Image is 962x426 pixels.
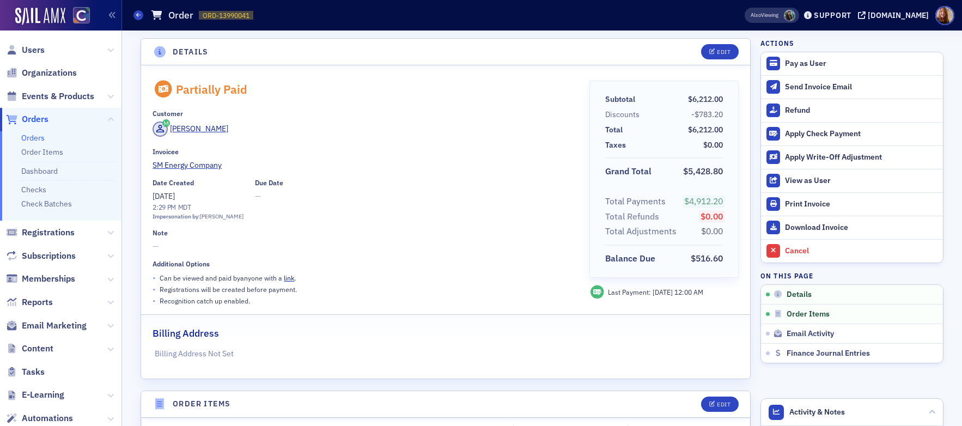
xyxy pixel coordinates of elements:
[255,191,283,202] span: —
[605,252,655,265] div: Balance Due
[785,199,937,209] div: Print Invoice
[701,226,723,236] span: $0.00
[605,139,626,151] div: Taxes
[701,211,723,222] span: $0.00
[6,320,87,332] a: Email Marketing
[761,169,943,192] button: View as User
[6,412,73,424] a: Automations
[153,284,156,295] span: •
[153,191,175,201] span: [DATE]
[814,10,851,20] div: Support
[785,129,937,139] div: Apply Check Payment
[785,82,937,92] div: Send Invoice Email
[153,326,219,340] h2: Billing Address
[203,11,249,20] span: ORD-13990041
[785,153,937,162] div: Apply Write-Off Adjustment
[21,133,45,143] a: Orders
[6,227,75,239] a: Registrations
[6,113,48,125] a: Orders
[22,227,75,239] span: Registrations
[785,246,937,256] div: Cancel
[761,216,943,239] a: Download Invoice
[153,203,176,211] time: 2:29 PM
[605,94,639,105] span: Subtotal
[15,8,65,25] img: SailAMX
[605,210,663,223] span: Total Refunds
[789,406,845,418] span: Activity & Notes
[761,52,943,75] button: Pay as User
[22,67,77,79] span: Organizations
[605,210,659,223] div: Total Refunds
[761,99,943,122] button: Refund
[605,165,652,178] div: Grand Total
[153,179,194,187] div: Date Created
[761,75,943,99] button: Send Invoice Email
[22,113,48,125] span: Orders
[703,140,723,150] span: $0.00
[173,46,209,58] h4: Details
[22,273,75,285] span: Memberships
[21,185,46,194] a: Checks
[6,250,76,262] a: Subscriptions
[605,94,635,105] div: Subtotal
[153,160,574,171] a: SM Energy Company
[284,273,294,282] a: link
[73,7,90,24] img: SailAMX
[153,295,156,307] span: •
[6,296,53,308] a: Reports
[691,253,723,264] span: $516.60
[22,366,45,378] span: Tasks
[935,6,954,25] span: Profile
[153,241,574,252] span: —
[691,109,723,119] span: -$783.20
[153,121,228,137] a: [PERSON_NAME]
[153,272,156,284] span: •
[176,82,247,96] div: Partially Paid
[760,38,794,48] h4: Actions
[22,296,53,308] span: Reports
[160,296,250,306] p: Recognition catch up enabled.
[605,139,630,151] span: Taxes
[22,389,64,401] span: E-Learning
[153,260,210,268] div: Additional Options
[785,106,937,115] div: Refund
[6,90,94,102] a: Events & Products
[168,9,193,22] h1: Order
[787,349,870,358] span: Finance Journal Entries
[255,179,283,187] div: Due Date
[6,44,45,56] a: Users
[6,273,75,285] a: Memberships
[674,288,703,296] span: 12:00 AM
[787,290,812,300] span: Details
[605,109,643,120] span: Discounts
[155,348,737,360] p: Billing Address Not Set
[22,343,53,355] span: Content
[751,11,761,19] div: Also
[605,195,666,208] div: Total Payments
[717,401,730,407] div: Edit
[605,124,626,136] span: Total
[21,147,63,157] a: Order Items
[200,212,243,221] div: [PERSON_NAME]
[785,223,937,233] div: Download Invoice
[701,397,739,412] button: Edit
[170,123,228,135] div: [PERSON_NAME]
[717,49,730,55] div: Edit
[153,229,168,237] div: Note
[605,124,623,136] div: Total
[761,239,943,263] button: Cancel
[760,271,943,281] h4: On this page
[176,203,191,211] span: MDT
[605,225,677,238] div: Total Adjustments
[65,7,90,26] a: View Homepage
[683,166,723,177] span: $5,428.80
[22,250,76,262] span: Subscriptions
[173,398,230,410] h4: Order Items
[6,67,77,79] a: Organizations
[787,309,830,319] span: Order Items
[6,366,45,378] a: Tasks
[688,125,723,135] span: $6,212.00
[153,109,183,118] div: Customer
[160,273,296,283] p: Can be viewed and paid by anyone with a .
